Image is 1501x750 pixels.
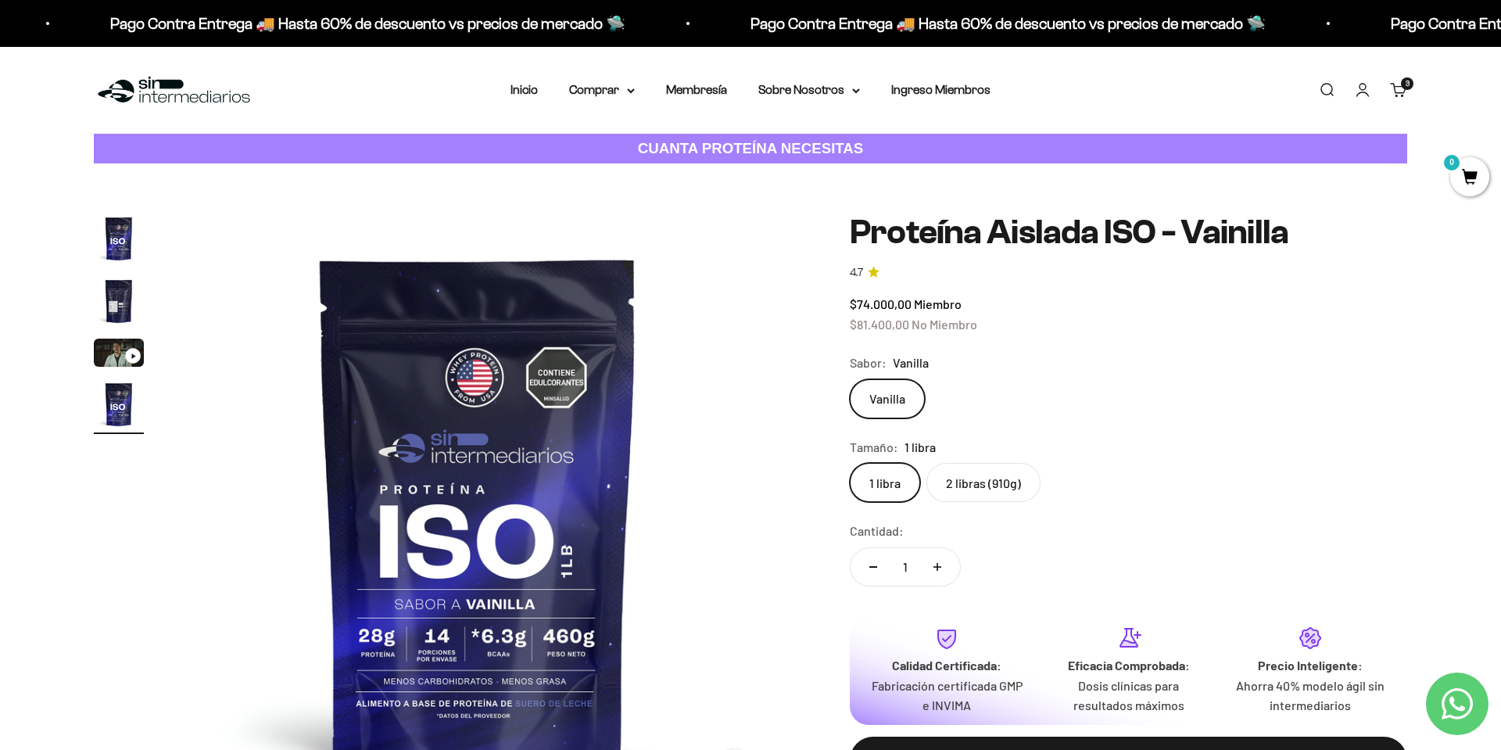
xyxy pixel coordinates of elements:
legend: Tamaño: [850,437,898,458]
button: Ir al artículo 3 [94,339,144,371]
p: Dosis clínicas para resultados máximos [1050,676,1206,716]
h1: Proteína Aislada ISO - Vainilla [850,214,1407,251]
span: 1 libra [905,437,936,458]
button: Reducir cantidad [851,548,896,586]
strong: Precio Inteligente: [1258,658,1363,673]
summary: Sobre Nosotros [758,80,860,100]
span: Vanilla [893,353,929,373]
summary: Comprar [569,80,635,100]
img: Proteína Aislada ISO - Vainilla [94,379,144,429]
strong: Eficacia Comprobada: [1068,658,1190,673]
a: CUANTA PROTEÍNA NECESITAS [94,134,1407,164]
mark: 0 [1442,153,1461,172]
strong: Calidad Certificada: [892,658,1001,673]
span: $81.400,00 [850,317,909,332]
a: Ingreso Miembros [891,83,991,96]
a: Membresía [666,83,727,96]
img: Proteína Aislada ISO - Vainilla [94,276,144,326]
button: Ir al artículo 4 [94,379,144,434]
button: Ir al artículo 2 [94,276,144,331]
img: Proteína Aislada ISO - Vainilla [94,214,144,264]
span: 4.7 [850,264,863,282]
a: Inicio [510,83,538,96]
p: Fabricación certificada GMP e INVIMA [869,676,1025,716]
p: Ahorra 40% modelo ágil sin intermediarios [1232,676,1388,716]
span: 3 [1406,80,1410,88]
p: Pago Contra Entrega 🚚 Hasta 60% de descuento vs precios de mercado 🛸 [747,11,1262,36]
button: Ir al artículo 1 [94,214,144,268]
strong: CUANTA PROTEÍNA NECESITAS [638,140,864,156]
span: Miembro [914,296,962,311]
legend: Sabor: [850,353,887,373]
button: Aumentar cantidad [915,548,960,586]
span: $74.000,00 [850,296,912,311]
label: Cantidad: [850,521,904,541]
span: No Miembro [912,317,977,332]
p: Pago Contra Entrega 🚚 Hasta 60% de descuento vs precios de mercado 🛸 [106,11,622,36]
a: 4.74.7 de 5.0 estrellas [850,264,1407,282]
a: 0 [1450,170,1489,187]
